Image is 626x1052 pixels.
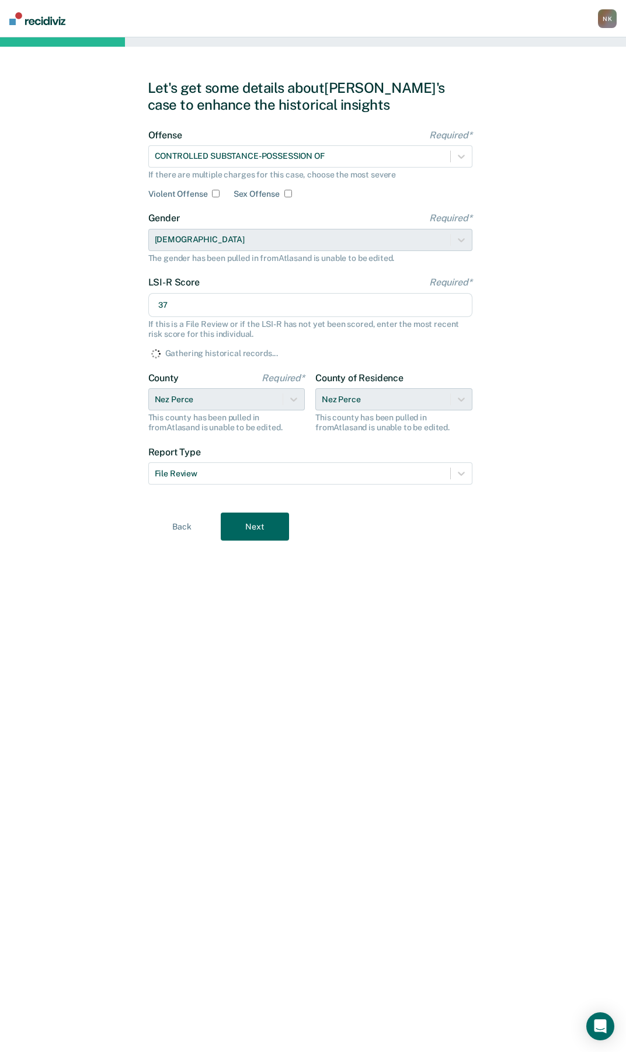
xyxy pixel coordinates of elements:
label: LSI-R Score [148,277,472,288]
div: Let's get some details about [PERSON_NAME]'s case to enhance the historical insights [148,79,479,113]
div: This county has been pulled in from Atlas and is unable to be edited. [148,413,305,433]
div: Gathering historical records... [148,349,472,358]
img: Recidiviz [9,12,65,25]
label: Violent Offense [148,189,208,199]
label: Offense [148,130,472,141]
div: This county has been pulled in from Atlas and is unable to be edited. [315,413,472,433]
span: Required* [429,277,472,288]
button: NK [598,9,617,28]
div: If there are multiple charges for this case, choose the most severe [148,170,472,180]
label: County of Residence [315,372,472,384]
label: Gender [148,213,472,224]
span: Required* [429,130,472,141]
div: If this is a File Review or if the LSI-R has not yet been scored, enter the most recent risk scor... [148,319,472,339]
div: N K [598,9,617,28]
label: County [148,372,305,384]
span: Required* [262,372,305,384]
div: The gender has been pulled in from Atlas and is unable to be edited. [148,253,472,263]
label: Report Type [148,447,472,458]
div: Open Intercom Messenger [586,1012,614,1040]
button: Back [148,513,216,541]
span: Required* [429,213,472,224]
label: Sex Offense [234,189,279,199]
button: Next [221,513,289,541]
